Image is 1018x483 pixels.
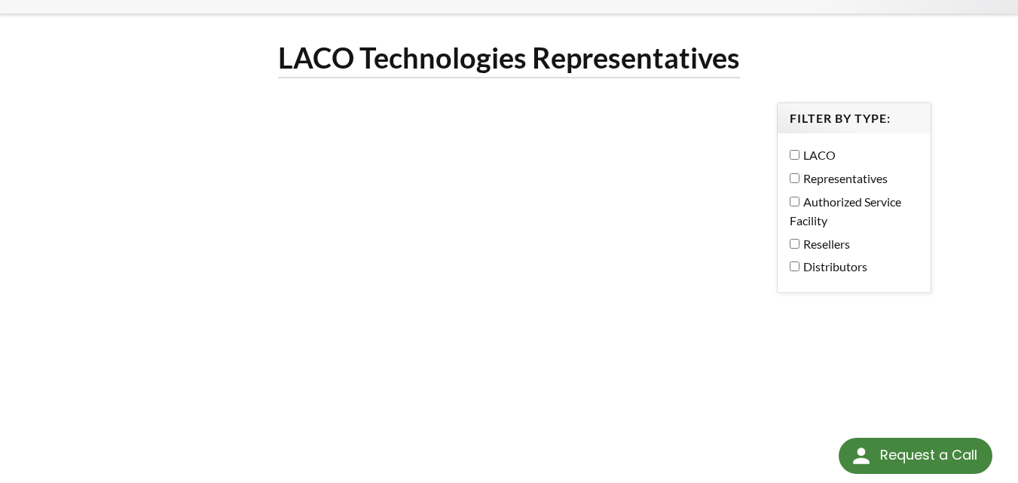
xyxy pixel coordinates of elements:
[790,173,799,183] input: Representatives
[849,444,873,468] img: round button
[790,197,799,206] input: Authorized Service Facility
[278,39,740,78] h1: LACO Technologies Representatives
[880,438,977,472] div: Request a Call
[790,192,911,231] label: Authorized Service Facility
[839,438,992,474] div: Request a Call
[790,111,919,127] h4: Filter by Type:
[790,169,911,188] label: Representatives
[790,150,799,160] input: LACO
[790,261,799,271] input: Distributors
[790,145,911,165] label: LACO
[790,234,911,254] label: Resellers
[790,239,799,249] input: Resellers
[790,257,911,277] label: Distributors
